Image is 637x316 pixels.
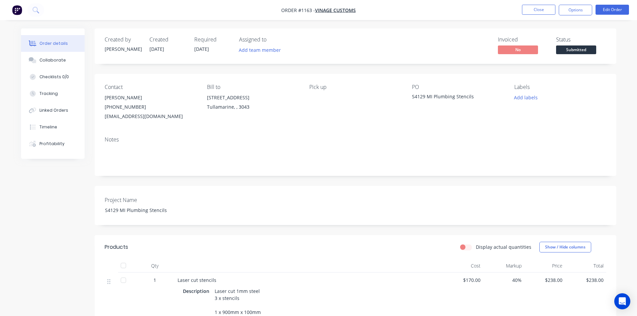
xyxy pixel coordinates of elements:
[315,7,356,13] a: Vinage Customs
[539,242,591,252] button: Show / Hide columns
[183,286,212,296] div: Description
[39,107,68,113] div: Linked Orders
[105,93,196,102] div: [PERSON_NAME]
[476,243,531,250] label: Display actual quantities
[21,69,85,85] button: Checklists 0/0
[105,196,188,204] label: Project Name
[178,277,216,283] span: Laser cut stencils
[207,84,299,90] div: Bill to
[135,259,175,273] div: Qty
[239,45,285,55] button: Add team member
[21,35,85,52] button: Order details
[556,36,606,43] div: Status
[498,45,538,54] span: No
[39,91,58,97] div: Tracking
[522,5,555,15] button: Close
[105,136,606,143] div: Notes
[105,112,196,121] div: [EMAIL_ADDRESS][DOMAIN_NAME]
[21,119,85,135] button: Timeline
[207,93,299,114] div: [STREET_ADDRESS]Tullamarine, , 3043
[524,259,565,273] div: Price
[21,52,85,69] button: Collaborate
[412,84,504,90] div: PO
[149,36,186,43] div: Created
[486,277,522,284] span: 40%
[149,46,164,52] span: [DATE]
[498,36,548,43] div: Invoiced
[39,74,69,80] div: Checklists 0/0
[514,84,606,90] div: Labels
[39,40,68,46] div: Order details
[559,5,592,15] button: Options
[565,259,606,273] div: Total
[194,46,209,52] span: [DATE]
[105,102,196,112] div: [PHONE_NUMBER]
[527,277,563,284] span: $238.00
[556,45,596,54] span: Submitted
[239,36,306,43] div: Assigned to
[207,93,299,102] div: [STREET_ADDRESS]
[105,93,196,121] div: [PERSON_NAME][PHONE_NUMBER][EMAIL_ADDRESS][DOMAIN_NAME]
[100,205,183,215] div: S4129 MI Plumbing Stencils
[105,36,141,43] div: Created by
[153,277,156,284] span: 1
[614,293,630,309] div: Open Intercom Messenger
[235,45,284,55] button: Add team member
[309,84,401,90] div: Pick up
[21,85,85,102] button: Tracking
[483,259,524,273] div: Markup
[105,243,128,251] div: Products
[21,135,85,152] button: Profitability
[12,5,22,15] img: Factory
[568,277,604,284] span: $238.00
[442,259,484,273] div: Cost
[281,7,315,13] span: Order #1163 -
[445,277,481,284] span: $170.00
[207,102,299,112] div: Tullamarine, , 3043
[21,102,85,119] button: Linked Orders
[105,45,141,52] div: [PERSON_NAME]
[596,5,629,15] button: Edit Order
[556,45,596,56] button: Submitted
[39,57,66,63] div: Collaborate
[511,93,541,102] button: Add labels
[105,84,196,90] div: Contact
[39,124,57,130] div: Timeline
[39,141,65,147] div: Profitability
[412,93,496,102] div: S4129 MI Plumbing Stencils
[194,36,231,43] div: Required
